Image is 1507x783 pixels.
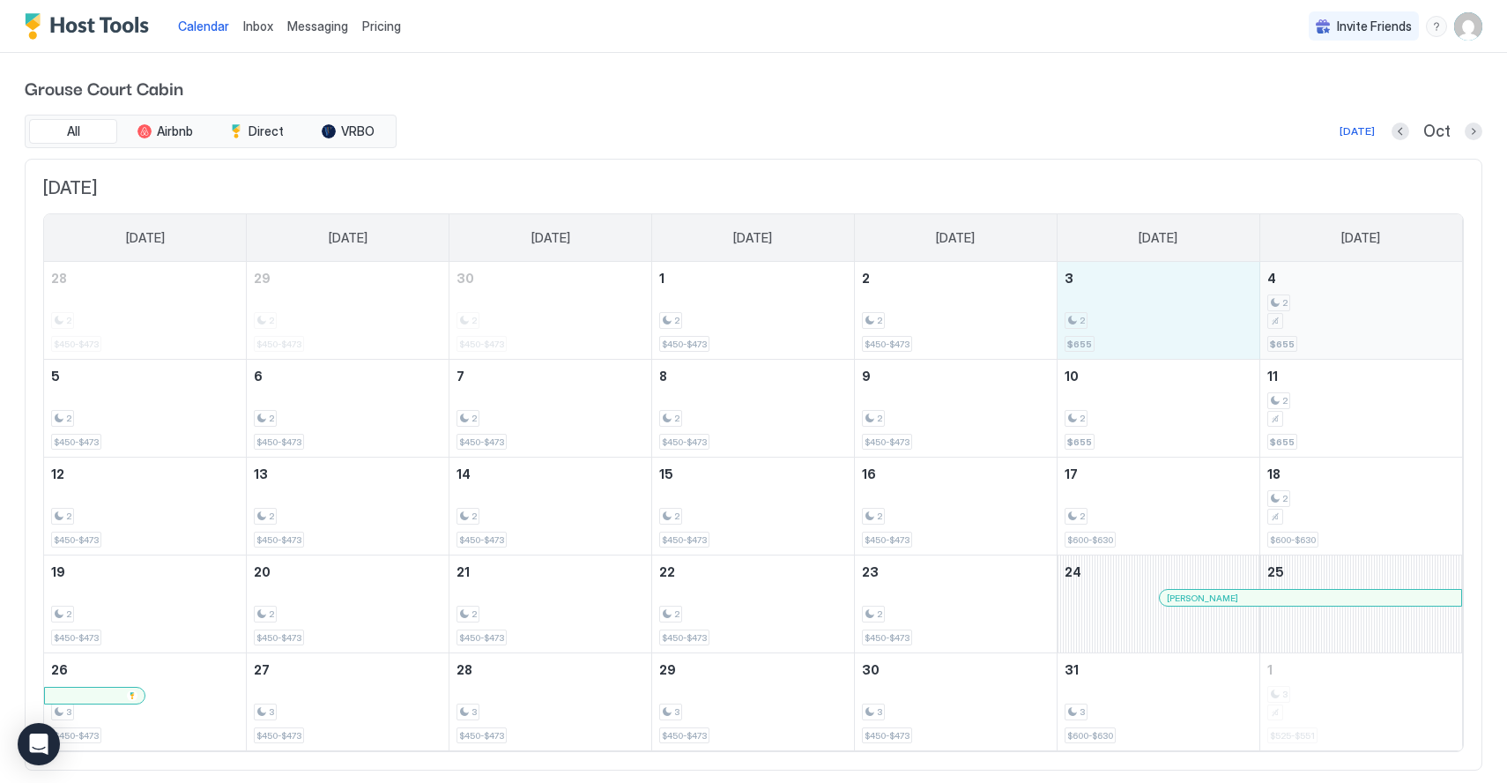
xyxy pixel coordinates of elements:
[918,214,992,262] a: Thursday
[51,271,67,286] span: 28
[1067,436,1092,448] span: $655
[459,436,504,448] span: $450-$473
[247,262,449,295] a: September 29, 2025
[1259,262,1462,360] td: October 4, 2025
[1080,706,1085,718] span: 3
[854,458,1057,556] td: October 16, 2025
[126,230,165,246] span: [DATE]
[449,360,651,392] a: October 7, 2025
[1058,262,1259,295] a: October 3, 2025
[54,534,99,546] span: $450-$473
[662,730,707,742] span: $450-$473
[25,74,1482,101] span: Grouse Court Cabin
[854,262,1057,360] td: October 2, 2025
[269,706,274,718] span: 3
[659,369,667,384] span: 8
[1337,121,1377,142] button: [DATE]
[51,369,60,384] span: 5
[121,119,209,144] button: Airbnb
[341,123,375,139] span: VRBO
[44,262,246,295] a: September 28, 2025
[66,608,71,620] span: 2
[1282,395,1288,406] span: 2
[514,214,588,262] a: Tuesday
[674,511,679,522] span: 2
[674,608,679,620] span: 2
[652,262,855,360] td: October 1, 2025
[44,458,247,556] td: October 12, 2025
[1324,214,1398,262] a: Saturday
[1065,466,1078,481] span: 17
[256,730,301,742] span: $450-$473
[1058,458,1259,490] a: October 17, 2025
[1260,262,1462,295] a: October 4, 2025
[287,17,348,35] a: Messaging
[449,653,651,686] a: October 28, 2025
[652,653,854,686] a: October 29, 2025
[44,458,246,490] a: October 12, 2025
[67,123,80,139] span: All
[247,653,449,686] a: October 27, 2025
[256,436,301,448] span: $450-$473
[652,556,855,653] td: October 22, 2025
[44,360,247,458] td: October 5, 2025
[1270,534,1316,546] span: $600-$630
[247,458,449,490] a: October 13, 2025
[659,271,664,286] span: 1
[1270,339,1295,350] span: $655
[471,706,477,718] span: 3
[44,556,246,588] a: October 19, 2025
[1423,122,1451,142] span: Oct
[1337,19,1412,34] span: Invite Friends
[51,662,68,677] span: 26
[247,360,449,458] td: October 6, 2025
[108,214,182,262] a: Sunday
[1392,123,1409,140] button: Previous month
[652,653,855,751] td: October 29, 2025
[652,556,854,588] a: October 22, 2025
[1259,653,1462,751] td: November 1, 2025
[1058,556,1259,588] a: October 24, 2025
[865,632,909,644] span: $450-$473
[44,556,247,653] td: October 19, 2025
[449,653,652,751] td: October 28, 2025
[1267,564,1284,579] span: 25
[1065,564,1081,579] span: 24
[25,13,157,40] a: Host Tools Logo
[1058,360,1259,392] a: October 10, 2025
[449,556,651,588] a: October 21, 2025
[1282,297,1288,309] span: 2
[862,662,880,677] span: 30
[249,123,284,139] span: Direct
[659,662,676,677] span: 29
[855,262,1057,295] a: October 2, 2025
[854,360,1057,458] td: October 9, 2025
[459,632,504,644] span: $450-$473
[877,608,882,620] span: 2
[659,466,673,481] span: 15
[54,730,99,742] span: $450-$473
[1080,511,1085,522] span: 2
[659,564,675,579] span: 22
[51,466,64,481] span: 12
[457,369,464,384] span: 7
[662,436,707,448] span: $450-$473
[1454,12,1482,41] div: User profile
[1065,271,1073,286] span: 3
[854,653,1057,751] td: October 30, 2025
[471,413,477,424] span: 2
[862,271,870,286] span: 2
[674,706,679,718] span: 3
[652,360,855,458] td: October 8, 2025
[212,119,301,144] button: Direct
[1057,262,1259,360] td: October 3, 2025
[716,214,790,262] a: Wednesday
[287,19,348,34] span: Messaging
[877,315,882,326] span: 2
[1067,534,1113,546] span: $600-$630
[449,458,652,556] td: October 14, 2025
[862,369,871,384] span: 9
[459,730,504,742] span: $450-$473
[662,534,707,546] span: $450-$473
